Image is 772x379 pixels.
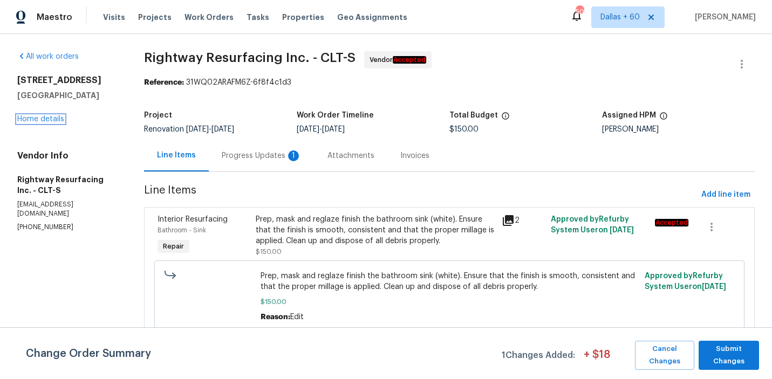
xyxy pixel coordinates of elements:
button: Cancel Changes [635,341,694,370]
span: Add line item [701,188,750,202]
span: - [186,126,234,133]
span: Projects [138,12,172,23]
h5: Project [144,112,172,119]
span: Approved by Refurby System User on [645,272,726,291]
span: Geo Assignments [337,12,407,23]
h2: [STREET_ADDRESS] [17,75,118,86]
h5: Total Budget [449,112,498,119]
p: [PHONE_NUMBER] [17,223,118,232]
h5: [GEOGRAPHIC_DATA] [17,90,118,101]
span: [DATE] [297,126,319,133]
span: Properties [282,12,324,23]
span: Repair [159,241,188,252]
h4: Vendor Info [17,150,118,161]
b: Reference: [144,79,184,86]
h5: Work Order Timeline [297,112,374,119]
span: The hpm assigned to this work order. [659,112,668,126]
span: Reason: [261,313,290,321]
span: Work Orders [185,12,234,23]
span: Line Items [144,185,697,205]
a: All work orders [17,53,79,60]
button: Add line item [697,185,755,205]
span: Change Order Summary [26,341,151,370]
span: [PERSON_NAME] [691,12,756,23]
span: Renovation [144,126,234,133]
em: Accepted [393,56,426,64]
span: $150.00 [256,249,282,255]
span: Vendor [370,54,431,65]
div: Prep, mask and reglaze finish the bathroom sink (white). Ensure that the finish is smooth, consis... [256,214,495,246]
span: Edit [290,313,304,321]
button: Submit Changes [699,341,759,370]
div: Progress Updates [222,150,302,161]
span: [DATE] [702,283,726,291]
span: $150.00 [261,297,638,307]
span: [DATE] [322,126,345,133]
h5: Rightway Resurfacing Inc. - CLT-S [17,174,118,196]
span: Maestro [37,12,72,23]
span: + $ 18 [584,349,610,370]
a: Home details [17,115,64,123]
span: 1 Changes Added: [502,345,575,370]
div: 1 [288,150,299,161]
span: The total cost of line items that have been proposed by Opendoor. This sum includes line items th... [501,112,510,126]
span: Cancel Changes [640,343,689,368]
div: Line Items [157,150,196,161]
div: Attachments [327,150,374,161]
span: Tasks [247,13,269,21]
span: $150.00 [449,126,479,133]
span: Dallas + 60 [600,12,640,23]
span: Submit Changes [704,343,754,368]
div: 2 [502,214,544,227]
div: 31WQ02ARAFM6Z-6f8f4c1d3 [144,77,755,88]
span: Approved by Refurby System User on [551,216,634,234]
span: [DATE] [211,126,234,133]
span: Bathroom - Sink [158,227,206,233]
span: Visits [103,12,125,23]
div: 509 [576,6,583,17]
em: Accepted [655,219,688,226]
div: [PERSON_NAME] [602,126,755,133]
span: - [297,126,345,133]
span: [DATE] [610,226,634,234]
div: Invoices [400,150,429,161]
span: Prep, mask and reglaze finish the bathroom sink (white). Ensure that the finish is smooth, consis... [261,271,638,292]
span: Rightway Resurfacing Inc. - CLT-S [144,51,356,64]
span: [DATE] [186,126,209,133]
h5: Assigned HPM [602,112,656,119]
p: [EMAIL_ADDRESS][DOMAIN_NAME] [17,200,118,218]
span: Interior Resurfacing [158,216,228,223]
